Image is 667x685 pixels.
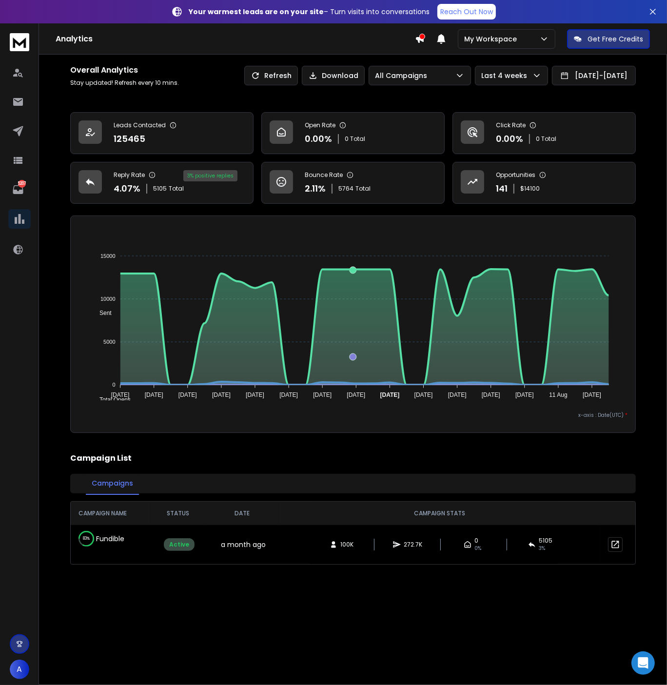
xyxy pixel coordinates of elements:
[83,534,90,544] p: 83 %
[114,171,145,179] p: Reply Rate
[169,185,184,193] span: Total
[10,660,29,679] button: A
[305,121,335,129] p: Open Rate
[279,502,600,525] th: CAMPAIGN STATS
[100,296,116,302] tspan: 10000
[244,66,298,85] button: Refresh
[71,502,150,525] th: CAMPAIGN NAME
[183,170,237,181] div: 3 % positive replies
[113,382,116,388] tspan: 0
[114,132,145,146] p: 125465
[340,541,353,548] span: 100K
[178,391,197,398] tspan: [DATE]
[567,29,650,49] button: Get Free Credits
[552,66,636,85] button: [DATE]-[DATE]
[314,391,332,398] tspan: [DATE]
[86,472,139,495] button: Campaigns
[246,391,264,398] tspan: [DATE]
[153,185,167,193] span: 5105
[206,502,279,525] th: DATE
[114,121,166,129] p: Leads Contacted
[305,182,326,196] p: 2.11 %
[631,651,655,675] div: Open Intercom Messenger
[355,185,371,193] span: Total
[496,121,526,129] p: Click Rate
[440,7,493,17] p: Reach Out Now
[539,545,545,552] span: 3 %
[71,525,150,552] td: Fundible
[588,34,643,44] p: Get Free Credits
[474,537,478,545] span: 0
[111,391,130,398] tspan: [DATE]
[305,132,332,146] p: 0.00 %
[448,391,467,398] tspan: [DATE]
[583,391,601,398] tspan: [DATE]
[452,162,636,204] a: Opportunities141$14100
[482,391,500,398] tspan: [DATE]
[496,182,508,196] p: 141
[114,182,140,196] p: 4.07 %
[520,185,540,193] p: $ 14100
[8,180,28,199] a: 5207
[536,135,556,143] p: 0 Total
[70,64,179,76] h1: Overall Analytics
[18,180,26,188] p: 5207
[70,162,254,204] a: Reply Rate4.07%5105Total3% positive replies
[322,71,358,80] p: Download
[150,502,206,525] th: STATUS
[481,71,531,80] p: Last 4 weeks
[549,391,568,398] tspan: 11 Aug
[452,112,636,154] a: Click Rate0.00%0 Total
[474,545,481,552] span: 0%
[70,79,179,87] p: Stay updated! Refresh every 10 mins.
[261,112,445,154] a: Open Rate0.00%0 Total
[189,7,430,17] p: – Turn visits into conversations
[264,71,292,80] p: Refresh
[70,112,254,154] a: Leads Contacted125465
[539,537,552,545] span: 5105
[515,391,534,398] tspan: [DATE]
[56,33,415,45] h1: Analytics
[414,391,433,398] tspan: [DATE]
[189,7,324,17] strong: Your warmest leads are on your site
[375,71,431,80] p: All Campaigns
[305,171,343,179] p: Bounce Rate
[345,135,365,143] p: 0 Total
[261,162,445,204] a: Bounce Rate2.11%5764Total
[92,396,131,403] span: Total Opens
[145,391,163,398] tspan: [DATE]
[302,66,365,85] button: Download
[92,310,112,316] span: Sent
[437,4,496,20] a: Reach Out Now
[496,171,535,179] p: Opportunities
[100,253,116,259] tspan: 15000
[164,538,195,551] div: Active
[404,541,422,548] span: 272.7K
[279,391,298,398] tspan: [DATE]
[496,132,523,146] p: 0.00 %
[347,391,366,398] tspan: [DATE]
[10,33,29,51] img: logo
[78,411,628,419] p: x-axis : Date(UTC)
[338,185,353,193] span: 5764
[464,34,521,44] p: My Workspace
[70,452,636,464] h2: Campaign List
[380,391,400,398] tspan: [DATE]
[206,525,279,564] td: a month ago
[103,339,115,345] tspan: 5000
[212,391,231,398] tspan: [DATE]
